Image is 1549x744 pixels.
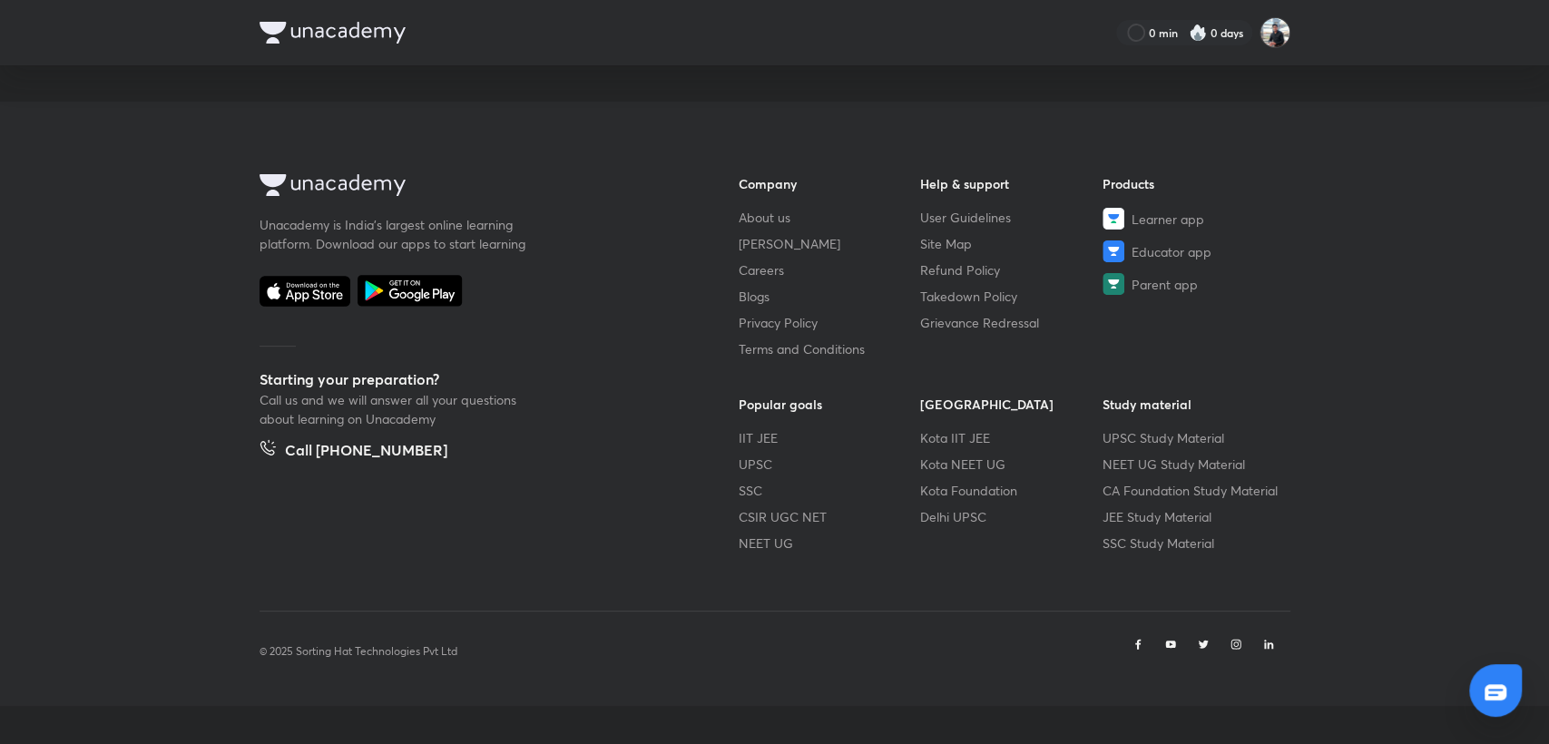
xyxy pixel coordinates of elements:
a: Parent app [1103,273,1285,295]
a: Terms and Conditions [739,339,921,358]
a: JEE Study Material [1103,507,1285,526]
a: Privacy Policy [739,313,921,332]
a: NEET UG [739,534,921,553]
a: CSIR UGC NET [739,507,921,526]
a: NEET UG Study Material [1103,455,1285,474]
a: Refund Policy [920,260,1103,279]
h6: Popular goals [739,395,921,414]
img: Company Logo [260,174,406,196]
a: Kota NEET UG [920,455,1103,474]
span: Careers [739,260,784,279]
a: UPSC Study Material [1103,428,1285,447]
img: Educator app [1103,240,1124,262]
a: Delhi UPSC [920,507,1103,526]
a: [PERSON_NAME] [739,234,921,253]
a: Kota IIT JEE [920,428,1103,447]
span: Parent app [1132,275,1198,294]
a: User Guidelines [920,208,1103,227]
a: UPSC [739,455,921,474]
h6: Study material [1103,395,1285,414]
a: CA Foundation Study Material [1103,481,1285,500]
a: Learner app [1103,208,1285,230]
img: streak [1189,24,1207,42]
p: Unacademy is India’s largest online learning platform. Download our apps to start learning [260,215,532,253]
img: Parent app [1103,273,1124,295]
h5: Starting your preparation? [260,368,681,390]
a: Kota Foundation [920,481,1103,500]
a: Grievance Redressal [920,313,1103,332]
h6: [GEOGRAPHIC_DATA] [920,395,1103,414]
img: Learner app [1103,208,1124,230]
h6: Company [739,174,921,193]
a: Blogs [739,287,921,306]
img: RS PM [1260,17,1290,48]
p: © 2025 Sorting Hat Technologies Pvt Ltd [260,643,457,660]
span: Learner app [1132,210,1204,229]
h5: Call [PHONE_NUMBER] [285,439,447,465]
h6: Help & support [920,174,1103,193]
a: Careers [739,260,921,279]
span: Educator app [1132,242,1211,261]
a: Takedown Policy [920,287,1103,306]
a: Site Map [920,234,1103,253]
img: Company Logo [260,22,406,44]
a: About us [739,208,921,227]
a: Company Logo [260,174,681,201]
a: SSC [739,481,921,500]
a: SSC Study Material [1103,534,1285,553]
a: Call [PHONE_NUMBER] [260,439,447,465]
a: IIT JEE [739,428,921,447]
a: Educator app [1103,240,1285,262]
h6: Products [1103,174,1285,193]
p: Call us and we will answer all your questions about learning on Unacademy [260,390,532,428]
